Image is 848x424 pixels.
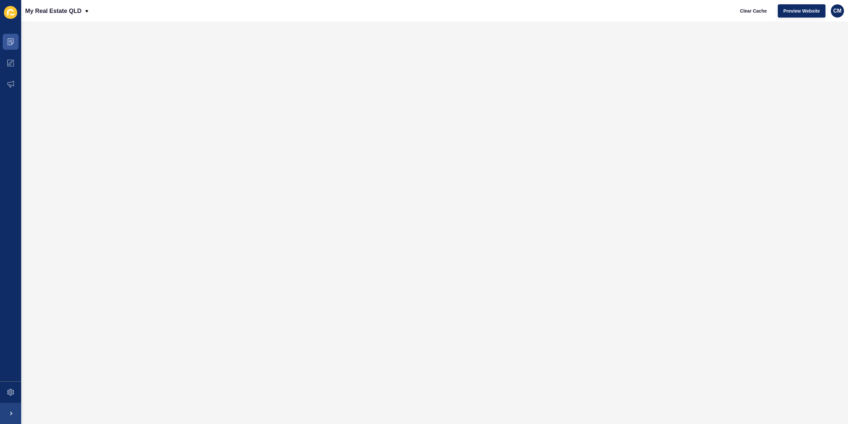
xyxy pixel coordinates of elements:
[740,8,767,14] span: Clear Cache
[778,4,825,18] button: Preview Website
[783,8,820,14] span: Preview Website
[25,3,81,19] p: My Real Estate QLD
[833,8,842,14] span: CM
[734,4,772,18] button: Clear Cache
